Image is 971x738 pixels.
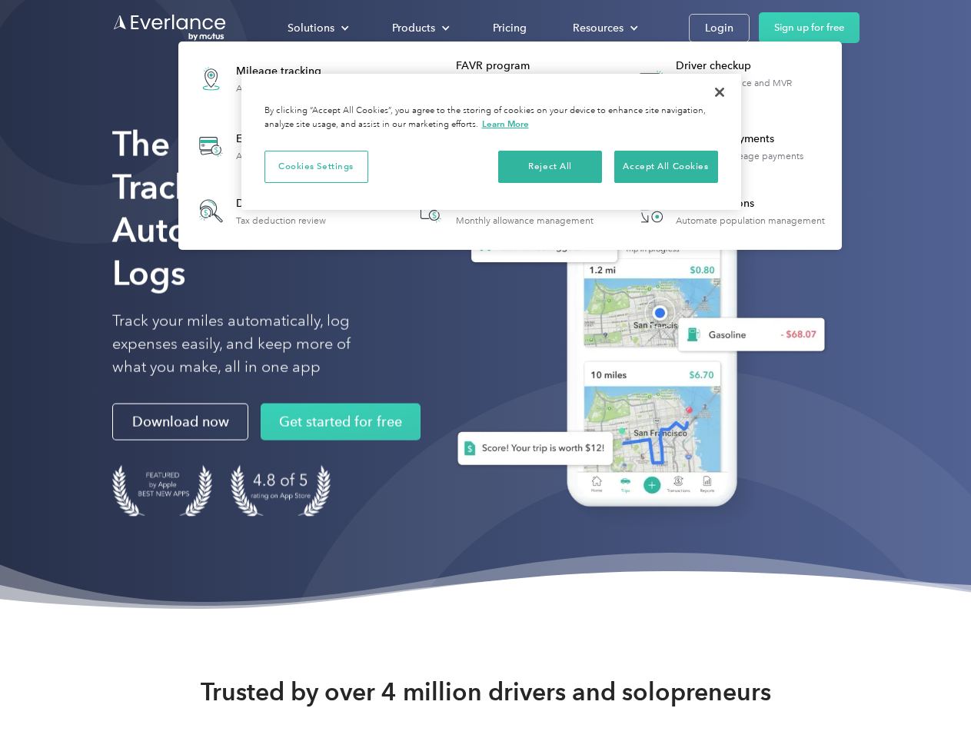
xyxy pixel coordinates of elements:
a: HR IntegrationsAutomate population management [626,186,833,236]
div: Automatic transaction logs [236,151,347,161]
div: Solutions [288,18,334,38]
nav: Products [178,42,842,250]
button: Cookies Settings [264,151,368,183]
img: Badge for Featured by Apple Best New Apps [112,465,212,517]
a: Accountable planMonthly allowance management [406,186,601,236]
a: Login [689,14,750,42]
div: Login [705,18,733,38]
a: Deduction finderTax deduction review [186,186,334,236]
a: Mileage trackingAutomatic mileage logs [186,51,344,107]
a: More information about your privacy, opens in a new tab [482,118,529,129]
div: Solutions [272,15,361,42]
img: 4.9 out of 5 stars on the app store [231,465,331,517]
div: HR Integrations [676,196,825,211]
div: Cookie banner [241,74,741,210]
a: Sign up for free [759,12,860,43]
a: Expense trackingAutomatic transaction logs [186,118,354,175]
div: Deduction finder [236,196,326,211]
div: Monthly allowance management [456,215,594,226]
div: Tax deduction review [236,215,326,226]
p: Track your miles automatically, log expenses easily, and keep more of what you make, all in one app [112,310,387,379]
div: Resources [573,18,624,38]
div: Automatic mileage logs [236,83,336,94]
div: License, insurance and MVR verification [676,78,833,99]
a: Get started for free [261,404,421,440]
a: Pricing [477,15,542,42]
div: FAVR program [456,58,614,74]
button: Reject All [498,151,602,183]
div: Pricing [493,18,527,38]
div: Mileage tracking [236,64,336,79]
div: Products [377,15,462,42]
a: FAVR programFixed & Variable Rate reimbursement design & management [406,51,614,107]
div: Expense tracking [236,131,347,147]
div: By clicking “Accept All Cookies”, you agree to the storing of cookies on your device to enhance s... [264,105,718,131]
a: Driver checkupLicense, insurance and MVR verification [626,51,834,107]
div: Resources [557,15,650,42]
div: Driver checkup [676,58,833,74]
img: Everlance, mileage tracker app, expense tracking app [433,146,837,530]
button: Accept All Cookies [614,151,718,183]
strong: Trusted by over 4 million drivers and solopreneurs [201,676,771,707]
div: Automate population management [676,215,825,226]
a: Download now [112,404,248,440]
div: Products [392,18,435,38]
button: Close [703,75,737,109]
div: Privacy [241,74,741,210]
a: Go to homepage [112,13,228,42]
